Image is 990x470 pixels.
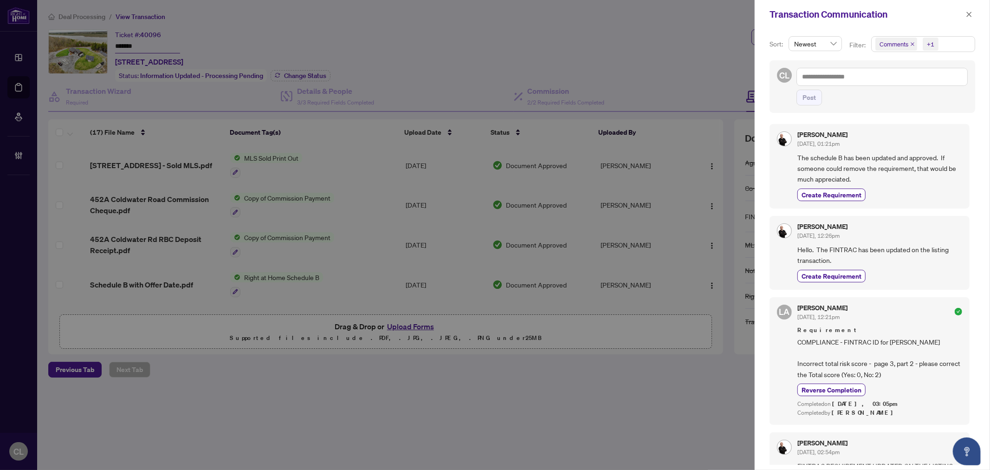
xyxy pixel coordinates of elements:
span: Create Requirement [802,271,861,281]
img: Profile Icon [777,224,791,238]
span: Requirement [797,326,962,335]
span: COMPLIANCE - FINTRAC ID for [PERSON_NAME] Incorrect total risk score - page 3, part 2 - please co... [797,337,962,380]
span: close [966,11,972,18]
img: Profile Icon [777,440,791,454]
div: Completed by [797,409,962,418]
span: Newest [794,37,836,51]
span: Comments [880,39,908,49]
span: Create Requirement [802,190,861,200]
button: Post [796,90,822,105]
h5: [PERSON_NAME] [797,305,848,311]
span: [DATE], 12:26pm [797,232,840,239]
button: Create Requirement [797,189,866,201]
h5: [PERSON_NAME] [797,440,848,446]
span: The schedule B has been updated and approved. If someone could remove the requirement, that would... [797,152,962,185]
span: Comments [875,38,917,51]
button: Open asap [953,437,981,465]
span: [DATE], 03:05pm [832,400,899,408]
div: Completed on [797,400,962,409]
div: +1 [927,39,934,49]
p: Filter: [849,40,867,50]
span: CL [779,69,789,82]
span: [DATE], 02:54pm [797,449,840,456]
h5: [PERSON_NAME] [797,223,848,230]
div: Transaction Communication [770,7,963,21]
span: LA [779,305,790,318]
span: [DATE], 01:21pm [797,140,840,147]
p: Sort: [770,39,785,49]
span: close [910,42,915,46]
span: [PERSON_NAME] [832,409,898,417]
img: Profile Icon [777,132,791,146]
button: Create Requirement [797,270,866,282]
span: check-circle [955,308,962,315]
span: Reverse Completion [802,385,861,395]
span: [DATE], 12:21pm [797,313,840,320]
h5: [PERSON_NAME] [797,131,848,138]
button: Reverse Completion [797,384,866,396]
span: Hello. The FINTRAC has been updated on the listing transaction. [797,244,962,266]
